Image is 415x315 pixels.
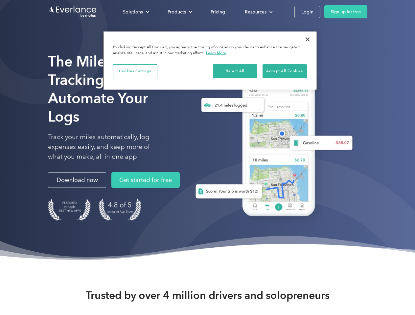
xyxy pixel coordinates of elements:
button: Accept All Cookies [263,64,307,78]
div: Pricing [211,8,225,16]
div: Resources [245,8,266,16]
button: Reject All [213,64,257,78]
button: Cookies Settings [113,64,157,78]
div: Products [161,6,197,18]
div: Solutions [123,8,143,16]
a: Download now [48,172,106,188]
img: Everlance, mileage tracker app, expense tracking app [185,62,358,226]
div: Privacy [103,31,317,90]
a: Login [294,6,320,18]
strong: Trusted by over 4 million drivers and solopreneurs [86,289,330,302]
a: Pricing [204,6,232,18]
a: Go to homepage [48,6,97,18]
div: Login [301,8,313,16]
a: Sign up for free [324,5,367,18]
a: More information about your privacy, opens in a new tab [206,51,226,55]
div: Products [168,8,186,16]
img: Badge for Featured by Apple Best New Apps [48,199,91,220]
div: Solutions [116,6,154,18]
div: Resources [238,6,278,18]
div: By clicking “Accept All Cookies”, you agree to the storing of cookies on your device to enhance s... [113,45,307,56]
p: Track your miles automatically, log expenses easily, and keep more of what you make, all in one app [48,132,165,162]
img: 4.9 out of 5 stars on the app store [99,199,141,220]
div: Cookie banner [103,31,317,90]
button: Close [300,32,315,47]
a: Get started for free [111,172,180,188]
